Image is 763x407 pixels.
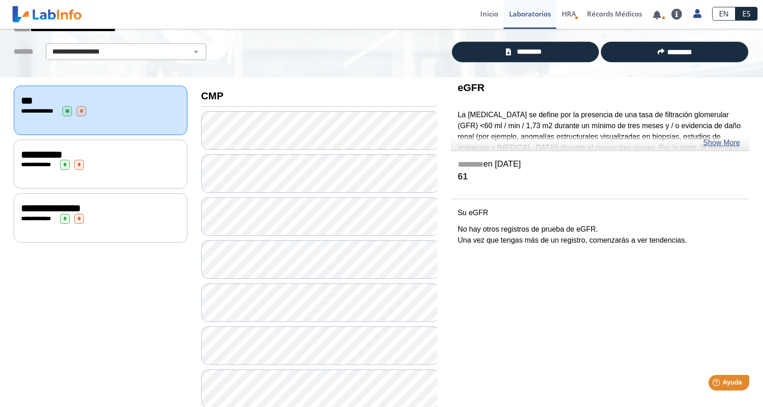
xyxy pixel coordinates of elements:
p: La [MEDICAL_DATA] se define por la presencia de una tasa de filtración glomerular (GFR) <60 ml / ... [458,109,742,186]
p: Su eGFR [458,207,742,218]
h4: 61 [458,171,742,183]
h5: en [DATE] [458,159,742,170]
b: eGFR [458,82,485,93]
a: ES [736,7,758,21]
a: EN [712,7,736,21]
a: Show More [703,137,740,148]
span: HRA [562,9,576,18]
p: No hay otros registros de prueba de eGFR. Una vez que tengas más de un registro, comenzarás a ver... [458,224,742,246]
iframe: Help widget launcher [681,371,753,397]
b: CMP [201,90,224,102]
